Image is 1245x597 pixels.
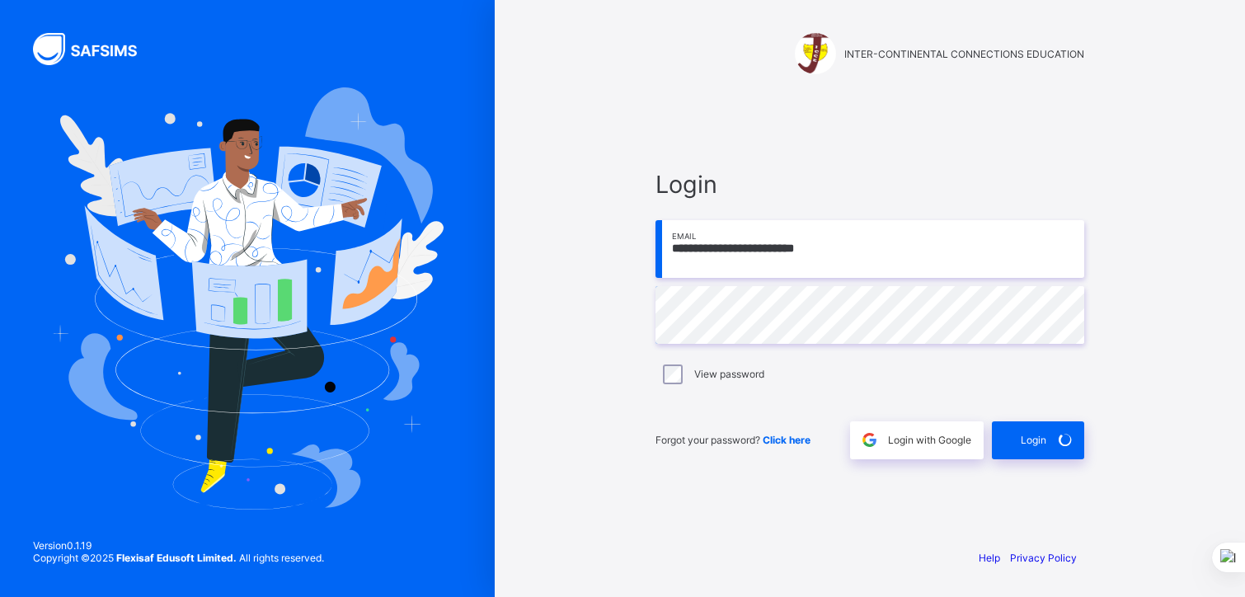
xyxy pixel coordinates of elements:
[763,434,810,446] a: Click here
[844,48,1084,60] span: INTER-CONTINENTAL CONNECTIONS EDUCATION
[33,33,157,65] img: SAFSIMS Logo
[655,434,810,446] span: Forgot your password?
[694,368,764,380] label: View password
[51,87,444,510] img: Hero Image
[1021,434,1046,446] span: Login
[33,552,324,564] span: Copyright © 2025 All rights reserved.
[33,539,324,552] span: Version 0.1.19
[888,434,971,446] span: Login with Google
[860,430,879,449] img: google.396cfc9801f0270233282035f929180a.svg
[655,170,1084,199] span: Login
[979,552,1000,564] a: Help
[1010,552,1077,564] a: Privacy Policy
[116,552,237,564] strong: Flexisaf Edusoft Limited.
